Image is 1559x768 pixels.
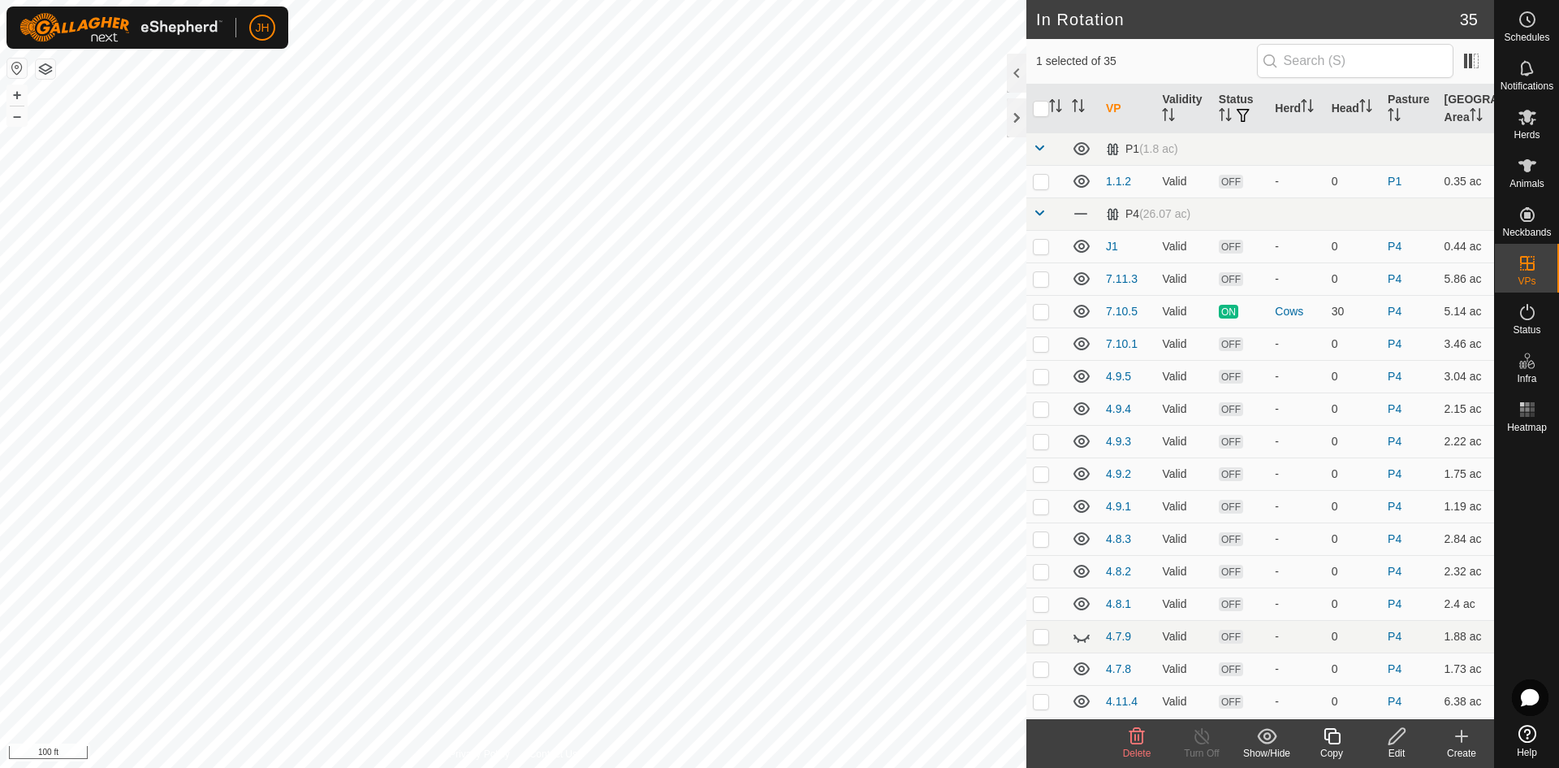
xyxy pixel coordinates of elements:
span: 1 selected of 35 [1036,53,1257,70]
td: Valid [1155,685,1211,718]
span: VPs [1518,276,1535,286]
span: Schedules [1504,33,1549,42]
div: - [1275,531,1318,548]
input: Search (S) [1257,44,1453,78]
div: - [1275,433,1318,450]
a: 4.11.4 [1106,695,1138,708]
a: 4.9.3 [1106,435,1131,448]
a: Help [1495,718,1559,764]
a: 4.8.2 [1106,565,1131,578]
div: Cows [1275,303,1318,320]
a: 4.9.4 [1106,402,1131,415]
div: - [1275,596,1318,613]
th: VP [1099,85,1155,133]
a: P4 [1388,532,1401,545]
a: 4.9.2 [1106,467,1131,480]
a: P4 [1388,272,1401,285]
span: OFF [1219,272,1243,286]
button: Reset Map [7,59,27,78]
td: 2.84 ac [1438,523,1494,555]
p-sorticon: Activate to sort [1301,102,1314,115]
td: Valid [1155,718,1211,750]
td: 5.14 ac [1438,295,1494,328]
span: OFF [1219,532,1243,546]
span: Heatmap [1507,423,1547,432]
div: Edit [1364,746,1429,761]
td: 0 [1325,555,1381,588]
a: 4.9.1 [1106,500,1131,513]
button: – [7,106,27,126]
span: JH [255,20,269,37]
td: 2.22 ac [1438,425,1494,458]
div: P1 [1106,142,1178,156]
div: - [1275,336,1318,353]
td: 0.35 ac [1438,165,1494,197]
a: 7.11.3 [1106,272,1138,285]
a: P4 [1388,402,1401,415]
a: P4 [1388,467,1401,480]
td: 0 [1325,588,1381,620]
td: 0 [1325,620,1381,653]
td: 1.73 ac [1438,653,1494,685]
p-sorticon: Activate to sort [1219,111,1232,124]
p-sorticon: Activate to sort [1162,111,1175,124]
img: Gallagher Logo [19,13,222,42]
td: 0 [1325,685,1381,718]
td: 0 [1325,490,1381,523]
a: J1 [1106,240,1118,253]
div: - [1275,498,1318,515]
a: P4 [1388,597,1401,610]
td: 0 [1325,718,1381,750]
span: Delete [1123,748,1151,759]
span: OFF [1219,240,1243,254]
span: 35 [1460,7,1478,32]
span: OFF [1219,370,1243,384]
td: 5.86 ac [1438,263,1494,295]
a: P4 [1388,305,1401,318]
a: 7.10.1 [1106,337,1138,350]
td: 0 [1325,360,1381,393]
span: OFF [1219,467,1243,481]
span: OFF [1219,175,1243,189]
button: + [7,85,27,105]
td: 0 [1325,263,1381,295]
span: OFF [1219,630,1243,644]
span: OFF [1219,500,1243,514]
span: Notifications [1501,81,1553,91]
div: - [1275,173,1318,190]
td: 6.38 ac [1438,685,1494,718]
p-sorticon: Activate to sort [1388,111,1401,124]
span: Herds [1514,130,1540,140]
div: - [1275,238,1318,255]
td: 3.04 ac [1438,360,1494,393]
th: Status [1212,85,1268,133]
td: Valid [1155,653,1211,685]
td: Valid [1155,393,1211,425]
div: P4 [1106,207,1190,221]
span: OFF [1219,435,1243,449]
p-sorticon: Activate to sort [1359,102,1372,115]
td: Valid [1155,295,1211,328]
a: P4 [1388,630,1401,643]
div: - [1275,693,1318,710]
span: Status [1513,325,1540,335]
a: 4.7.8 [1106,662,1131,675]
th: Pasture [1381,85,1437,133]
p-sorticon: Activate to sort [1072,102,1085,115]
td: Valid [1155,425,1211,458]
button: Map Layers [36,59,55,79]
span: Help [1517,748,1537,757]
td: 2.15 ac [1438,393,1494,425]
td: 1.88 ac [1438,620,1494,653]
td: 30 [1325,295,1381,328]
td: Valid [1155,490,1211,523]
span: OFF [1219,565,1243,579]
td: 0 [1325,165,1381,197]
span: OFF [1219,662,1243,676]
td: Valid [1155,165,1211,197]
div: - [1275,368,1318,385]
span: OFF [1219,337,1243,351]
th: [GEOGRAPHIC_DATA] Area [1438,85,1494,133]
td: 2.32 ac [1438,555,1494,588]
span: Infra [1517,374,1536,384]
